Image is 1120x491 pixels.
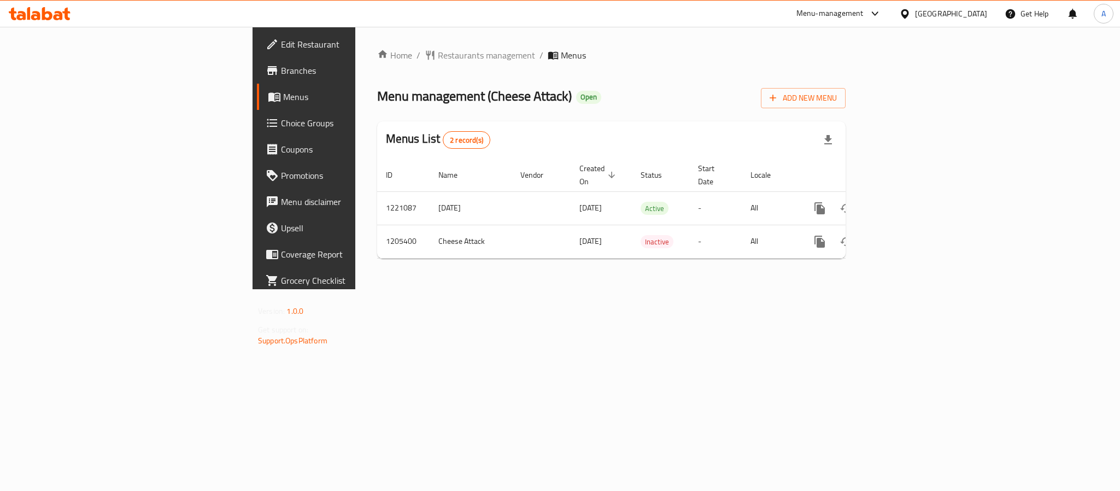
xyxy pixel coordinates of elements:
button: more [807,195,833,221]
div: Inactive [641,235,673,248]
button: Add New Menu [761,88,846,108]
span: Choice Groups [281,116,431,130]
span: Coupons [281,143,431,156]
span: [DATE] [579,201,602,215]
span: Locale [750,168,785,182]
td: Cheese Attack [430,225,512,258]
td: - [689,191,742,225]
span: Open [576,92,601,102]
span: Grocery Checklist [281,274,431,287]
span: 1.0.0 [286,304,303,318]
span: Menus [283,90,431,103]
span: Name [438,168,472,182]
span: Active [641,202,669,215]
span: Coverage Report [281,248,431,261]
span: Restaurants management [438,49,535,62]
a: Edit Restaurant [257,31,439,57]
th: Actions [798,159,920,192]
span: Menu management ( Cheese Attack ) [377,84,572,108]
span: ID [386,168,407,182]
span: Inactive [641,236,673,248]
span: Add New Menu [770,91,837,105]
div: [GEOGRAPHIC_DATA] [915,8,987,20]
a: Choice Groups [257,110,439,136]
span: Status [641,168,676,182]
a: Upsell [257,215,439,241]
button: more [807,229,833,255]
td: [DATE] [430,191,512,225]
a: Grocery Checklist [257,267,439,294]
h2: Menus List [386,131,490,149]
span: 2 record(s) [443,135,490,145]
a: Coverage Report [257,241,439,267]
span: Start Date [698,162,729,188]
span: [DATE] [579,234,602,248]
div: Menu-management [796,7,864,20]
a: Coupons [257,136,439,162]
nav: breadcrumb [377,49,846,62]
span: Version: [258,304,285,318]
span: Created On [579,162,619,188]
td: All [742,225,798,258]
span: Promotions [281,169,431,182]
a: Support.OpsPlatform [258,334,327,348]
span: Vendor [520,168,558,182]
a: Restaurants management [425,49,535,62]
td: All [742,191,798,225]
div: Open [576,91,601,104]
div: Export file [815,127,841,153]
table: enhanced table [377,159,920,259]
a: Promotions [257,162,439,189]
span: Edit Restaurant [281,38,431,51]
li: / [540,49,543,62]
span: Branches [281,64,431,77]
span: Get support on: [258,323,308,337]
a: Menus [257,84,439,110]
span: Menus [561,49,586,62]
span: Menu disclaimer [281,195,431,208]
a: Menu disclaimer [257,189,439,215]
td: - [689,225,742,258]
button: Change Status [833,229,859,255]
span: Upsell [281,221,431,235]
button: Change Status [833,195,859,221]
span: A [1101,8,1106,20]
a: Branches [257,57,439,84]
